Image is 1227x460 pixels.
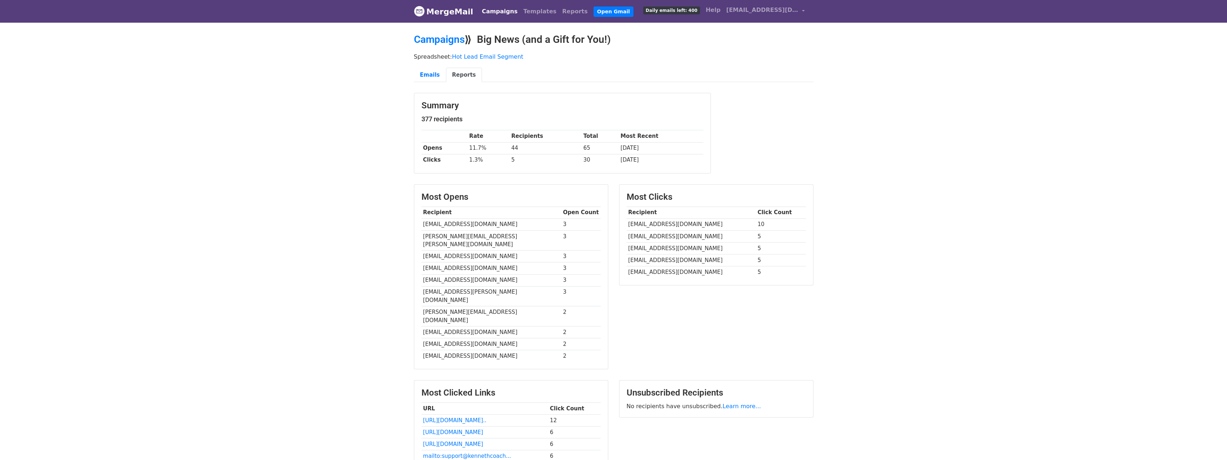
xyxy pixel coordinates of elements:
[414,4,473,19] a: MergeMail
[619,154,703,166] td: [DATE]
[414,68,446,82] a: Emails
[421,154,468,166] th: Clicks
[756,230,806,242] td: 5
[421,218,561,230] td: [EMAIL_ADDRESS][DOMAIN_NAME]
[414,33,465,45] a: Campaigns
[756,254,806,266] td: 5
[627,218,756,230] td: [EMAIL_ADDRESS][DOMAIN_NAME]
[421,274,561,286] td: [EMAIL_ADDRESS][DOMAIN_NAME]
[561,230,601,251] td: 3
[619,142,703,154] td: [DATE]
[520,4,559,19] a: Templates
[421,207,561,218] th: Recipient
[479,4,520,19] a: Campaigns
[559,4,591,19] a: Reports
[594,6,633,17] a: Open Gmail
[548,402,600,414] th: Click Count
[627,402,806,410] p: No recipients have unsubscribed.
[421,306,561,326] td: [PERSON_NAME][EMAIL_ADDRESS][DOMAIN_NAME]
[723,403,761,410] a: Learn more...
[561,274,601,286] td: 3
[421,286,561,306] td: [EMAIL_ADDRESS][PERSON_NAME][DOMAIN_NAME]
[421,326,561,338] td: [EMAIL_ADDRESS][DOMAIN_NAME]
[421,100,703,111] h3: Summary
[627,254,756,266] td: [EMAIL_ADDRESS][DOMAIN_NAME]
[726,6,798,14] span: [EMAIL_ADDRESS][DOMAIN_NAME]
[723,3,808,20] a: [EMAIL_ADDRESS][DOMAIN_NAME]
[703,3,723,17] a: Help
[423,441,483,447] a: [URL][DOMAIN_NAME]
[510,142,582,154] td: 44
[561,326,601,338] td: 2
[421,192,601,202] h3: Most Opens
[561,338,601,350] td: 2
[627,266,756,278] td: [EMAIL_ADDRESS][DOMAIN_NAME]
[582,130,619,142] th: Total
[561,207,601,218] th: Open Count
[423,417,486,424] a: [URL][DOMAIN_NAME]..
[468,142,510,154] td: 11.7%
[414,33,813,46] h2: ⟫ Big News (and a Gift for You!)
[756,242,806,254] td: 5
[627,207,756,218] th: Recipient
[421,142,468,154] th: Opens
[414,53,813,60] p: Spreadsheet:
[561,218,601,230] td: 3
[548,427,600,438] td: 6
[627,230,756,242] td: [EMAIL_ADDRESS][DOMAIN_NAME]
[561,286,601,306] td: 3
[561,251,601,262] td: 3
[756,218,806,230] td: 10
[421,251,561,262] td: [EMAIL_ADDRESS][DOMAIN_NAME]
[548,414,600,426] td: 12
[468,130,510,142] th: Rate
[561,350,601,362] td: 2
[414,6,425,17] img: MergeMail logo
[423,453,511,459] a: mailto:support@kennethcoach...
[421,262,561,274] td: [EMAIL_ADDRESS][DOMAIN_NAME]
[468,154,510,166] td: 1.3%
[643,6,700,14] span: Daily emails left: 400
[510,154,582,166] td: 5
[627,242,756,254] td: [EMAIL_ADDRESS][DOMAIN_NAME]
[619,130,703,142] th: Most Recent
[421,115,703,123] h5: 377 recipients
[452,53,523,60] a: Hot Lead Email Segment
[561,306,601,326] td: 2
[548,438,600,450] td: 6
[421,338,561,350] td: [EMAIL_ADDRESS][DOMAIN_NAME]
[640,3,703,17] a: Daily emails left: 400
[421,350,561,362] td: [EMAIL_ADDRESS][DOMAIN_NAME]
[421,402,549,414] th: URL
[582,142,619,154] td: 65
[446,68,482,82] a: Reports
[421,230,561,251] td: [PERSON_NAME][EMAIL_ADDRESS][PERSON_NAME][DOMAIN_NAME]
[421,388,601,398] h3: Most Clicked Links
[582,154,619,166] td: 30
[510,130,582,142] th: Recipients
[561,262,601,274] td: 3
[756,207,806,218] th: Click Count
[756,266,806,278] td: 5
[627,388,806,398] h3: Unsubscribed Recipients
[627,192,806,202] h3: Most Clicks
[423,429,483,436] a: [URL][DOMAIN_NAME]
